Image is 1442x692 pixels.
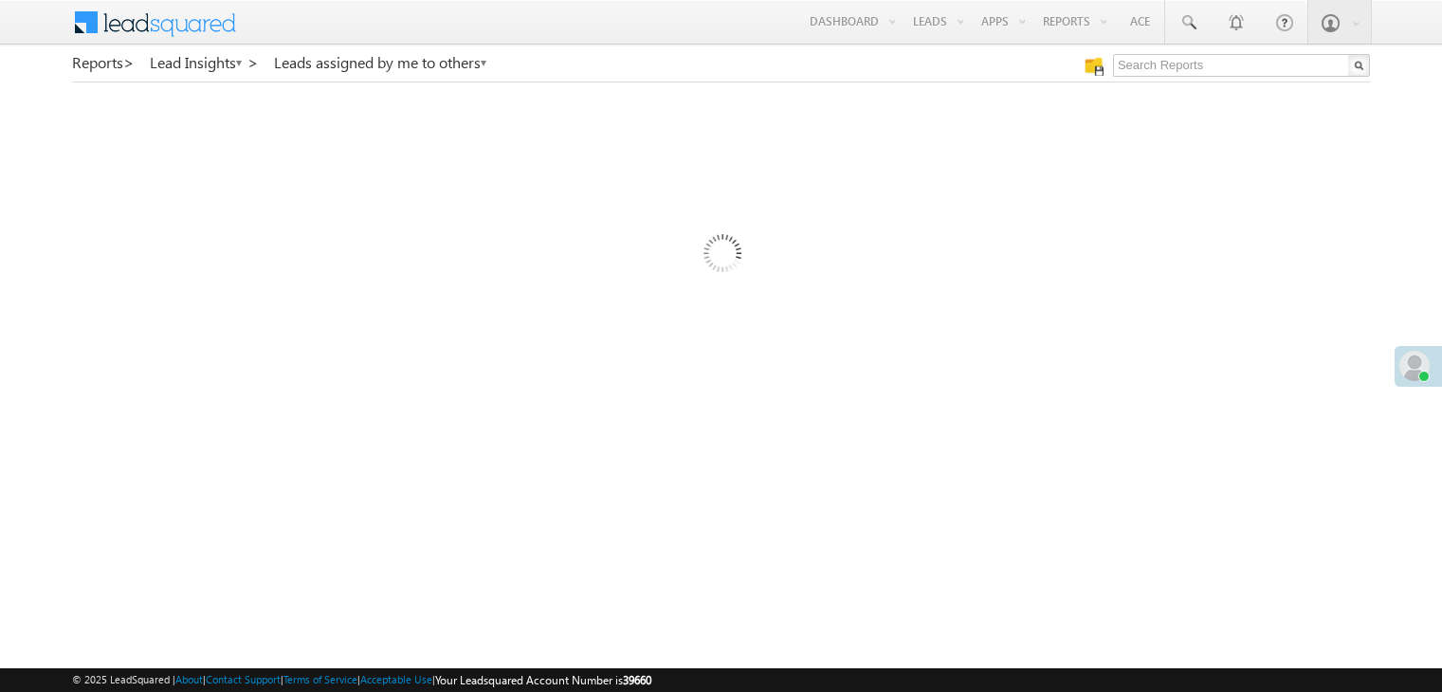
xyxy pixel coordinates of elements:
a: Acceptable Use [360,673,432,685]
a: Leads assigned by me to others [274,54,488,71]
span: © 2025 LeadSquared | | | | | [72,671,651,689]
span: > [247,51,259,73]
img: Loading... [623,158,819,355]
a: Terms of Service [283,673,357,685]
a: Contact Support [206,673,281,685]
a: Reports> [72,54,135,71]
span: Your Leadsquared Account Number is [435,673,651,687]
span: 39660 [623,673,651,687]
a: Lead Insights > [150,54,259,71]
a: About [175,673,203,685]
input: Search Reports [1113,54,1370,77]
span: > [123,51,135,73]
img: Manage all your saved reports! [1085,57,1104,76]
